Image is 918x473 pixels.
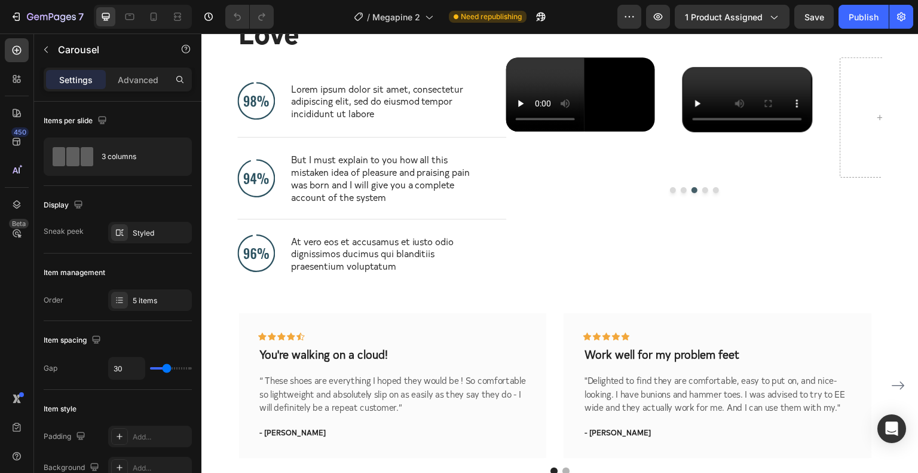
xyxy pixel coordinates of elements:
[225,5,274,29] div: Undo/Redo
[133,432,189,443] div: Add...
[461,11,522,22] span: Need republishing
[675,5,790,29] button: 1 product assigned
[361,434,368,441] button: Dot
[9,219,29,228] div: Beta
[501,154,507,160] button: Dot
[44,429,88,445] div: Padding
[469,154,475,160] button: Dot
[367,11,370,23] span: /
[44,267,105,278] div: Item management
[383,313,650,328] p: Work well for my problem feet
[44,197,85,213] div: Display
[877,414,906,443] div: Open Intercom Messenger
[118,74,158,86] p: Advanced
[44,113,109,129] div: Items per slide
[11,127,29,137] div: 450
[133,295,189,306] div: 5 items
[44,404,76,414] div: Item style
[383,340,650,381] p: "Delighted to find they are comfortable, easy to put on, and nice-looking. I have bunions and ham...
[133,228,189,239] div: Styled
[59,74,93,86] p: Settings
[44,295,63,306] div: Order
[102,143,175,170] div: 3 columns
[78,10,84,24] p: 7
[512,154,518,160] button: Dot
[490,154,496,160] button: Dot
[58,313,325,328] p: You're walking on a cloud!
[109,358,145,379] input: Auto
[479,154,485,160] button: Dot
[839,5,889,29] button: Publish
[849,11,879,23] div: Publish
[685,11,763,23] span: 1 product assigned
[44,226,84,237] div: Sneak peek
[44,332,103,349] div: Item spacing
[482,34,610,99] video: Video
[372,11,420,23] span: Megapine 2
[687,343,706,362] button: Carousel Next Arrow
[5,5,89,29] button: 7
[201,33,918,473] iframe: Design area
[58,393,325,405] p: - [PERSON_NAME]
[383,393,650,405] p: - [PERSON_NAME]
[794,5,834,29] button: Save
[58,340,325,381] p: “ These shoes are everything I hoped they would be ! So comfortable so lightweight and absolutely...
[44,363,57,374] div: Gap
[58,42,160,57] p: Carousel
[349,434,356,441] button: Dot
[804,12,824,22] span: Save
